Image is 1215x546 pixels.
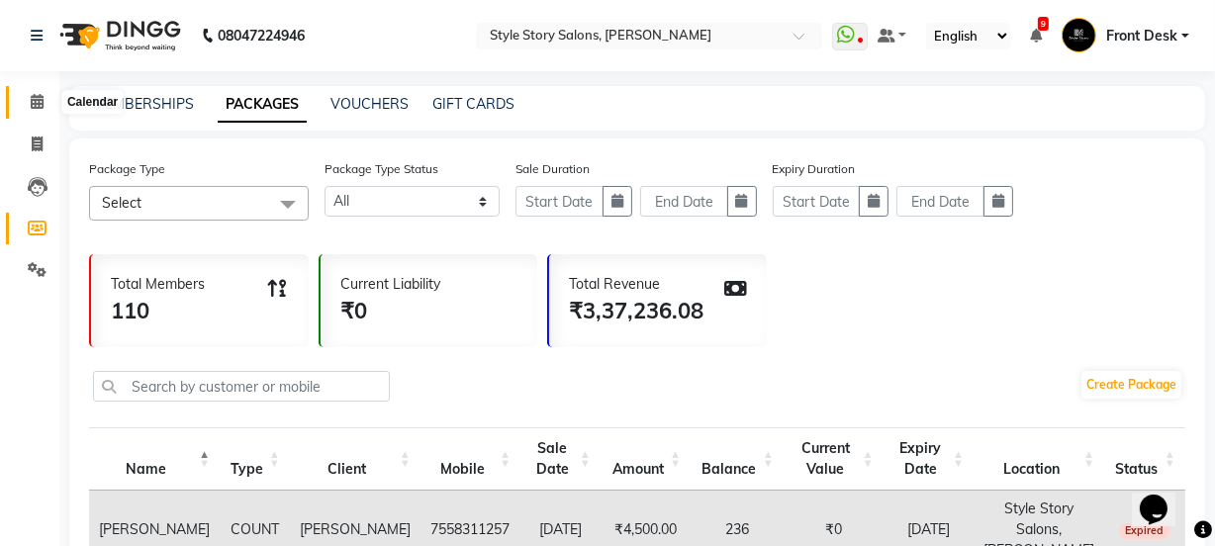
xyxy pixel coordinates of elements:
[974,427,1104,491] th: Location: activate to sort column ascending
[1081,371,1181,399] a: Create Package
[432,95,514,113] a: GIFT CARDS
[1132,467,1195,526] iframe: chat widget
[601,427,691,491] th: Amount: activate to sort column ascending
[569,295,703,327] div: ₹3,37,236.08
[111,274,205,295] div: Total Members
[773,186,861,217] input: Start Date
[325,160,438,178] label: Package Type Status
[1104,427,1185,491] th: Status: activate to sort column ascending
[515,186,604,217] input: Start Date
[1062,18,1096,52] img: Front Desk
[569,274,703,295] div: Total Revenue
[1030,27,1042,45] a: 9
[93,371,390,402] input: Search by customer or mobile
[773,160,856,178] label: Expiry Duration
[884,427,975,491] th: Expiry Date: activate to sort column ascending
[340,295,440,327] div: ₹0
[330,95,409,113] a: VOUCHERS
[1106,26,1177,46] span: Front Desk
[290,427,421,491] th: Client: activate to sort column ascending
[1038,17,1049,31] span: 9
[89,160,165,178] label: Package Type
[896,186,984,217] input: End Date
[1119,523,1170,539] span: Expired
[421,427,520,491] th: Mobile: activate to sort column ascending
[102,194,141,212] span: Select
[50,8,186,63] img: logo
[218,87,307,123] a: PACKAGES
[515,160,590,178] label: Sale Duration
[691,427,784,491] th: Balance: activate to sort column ascending
[520,427,601,491] th: Sale Date: activate to sort column ascending
[220,427,290,491] th: Type: activate to sort column ascending
[62,91,123,115] div: Calendar
[784,427,884,491] th: Current Value: activate to sort column ascending
[340,274,440,295] div: Current Liability
[93,95,194,113] a: MEMBERSHIPS
[218,8,305,63] b: 08047224946
[89,427,220,491] th: Name: activate to sort column descending
[640,186,728,217] input: End Date
[111,295,205,327] div: 110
